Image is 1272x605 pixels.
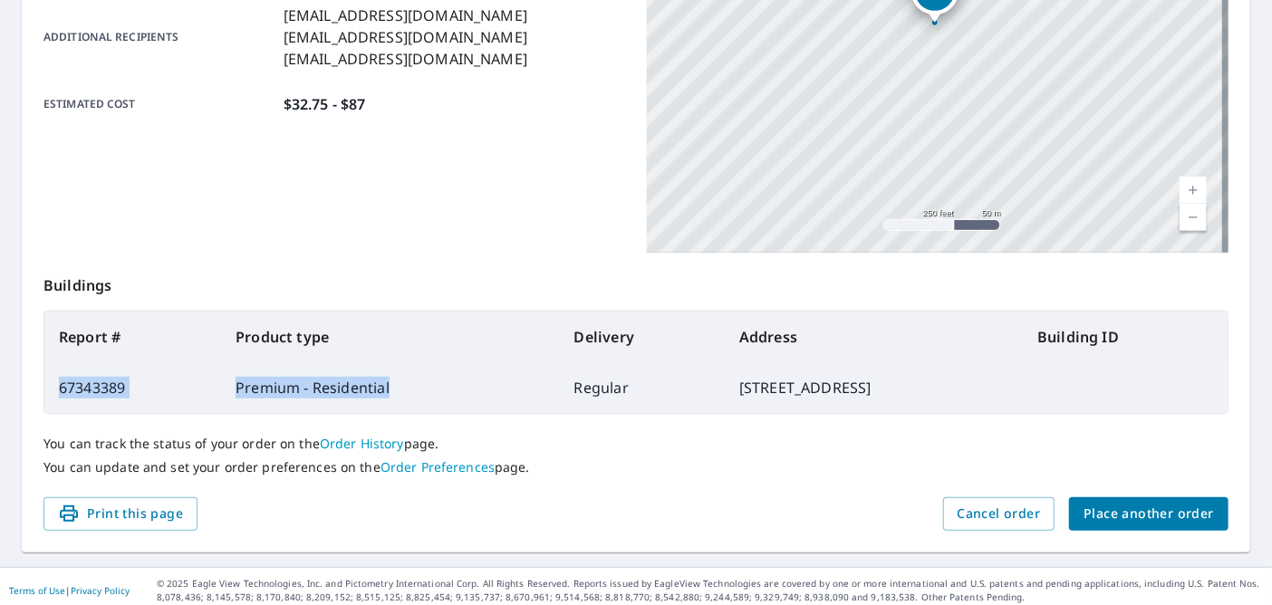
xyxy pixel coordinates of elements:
[1180,204,1207,231] a: Current Level 17, Zoom Out
[1023,312,1228,362] th: Building ID
[43,436,1229,452] p: You can track the status of your order on the page.
[1069,497,1229,531] button: Place another order
[221,362,559,413] td: Premium - Residential
[560,362,725,413] td: Regular
[320,435,404,452] a: Order History
[43,459,1229,475] p: You can update and set your order preferences on the page.
[943,497,1055,531] button: Cancel order
[284,48,527,70] p: [EMAIL_ADDRESS][DOMAIN_NAME]
[1180,177,1207,204] a: Current Level 17, Zoom In
[958,503,1041,525] span: Cancel order
[44,362,221,413] td: 67343389
[381,458,495,475] a: Order Preferences
[157,577,1263,604] p: © 2025 Eagle View Technologies, Inc. and Pictometry International Corp. All Rights Reserved. Repo...
[43,253,1229,311] p: Buildings
[43,497,198,531] button: Print this page
[43,5,276,70] p: Additional recipients
[221,312,559,362] th: Product type
[725,312,1023,362] th: Address
[58,503,183,525] span: Print this page
[44,312,221,362] th: Report #
[43,93,276,115] p: Estimated cost
[9,584,65,597] a: Terms of Use
[9,585,130,596] p: |
[560,312,725,362] th: Delivery
[284,26,527,48] p: [EMAIL_ADDRESS][DOMAIN_NAME]
[284,5,527,26] p: [EMAIL_ADDRESS][DOMAIN_NAME]
[725,362,1023,413] td: [STREET_ADDRESS]
[71,584,130,597] a: Privacy Policy
[1084,503,1214,525] span: Place another order
[284,93,366,115] p: $32.75 - $87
